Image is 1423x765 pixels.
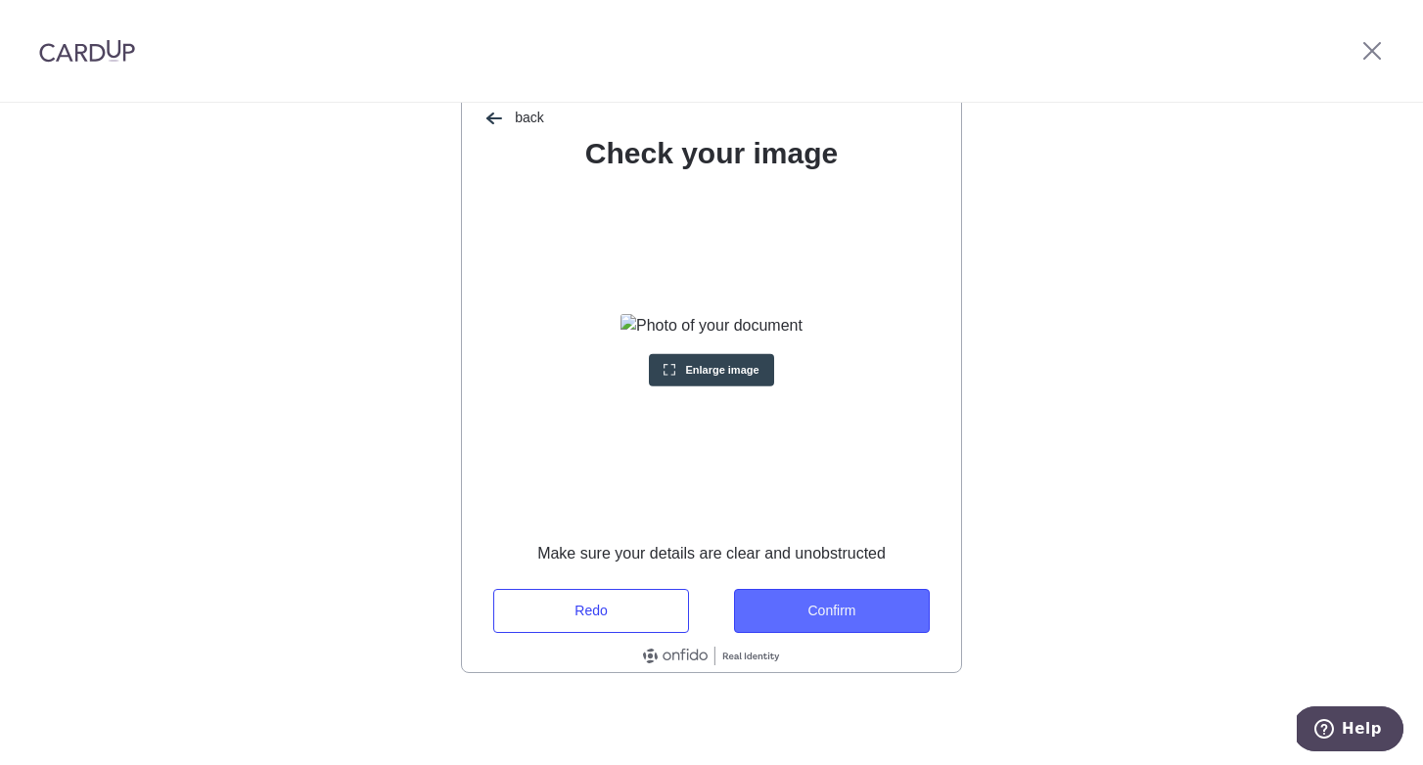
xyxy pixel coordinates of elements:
span: Help [45,14,85,31]
button: Confirm [734,589,930,633]
img: CardUp [39,39,135,63]
button: Redo [493,589,689,633]
img: Photo of your document [620,314,803,402]
p: Make sure your details are clear and unobstructed [493,542,930,565]
button: back [478,103,550,134]
span: back [515,110,544,125]
span: Check your image [585,137,838,169]
span: Enlarge image [685,363,758,375]
iframe: Opens a widget where you can find more information [1297,706,1403,755]
button: Enlarge image [649,354,774,385]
